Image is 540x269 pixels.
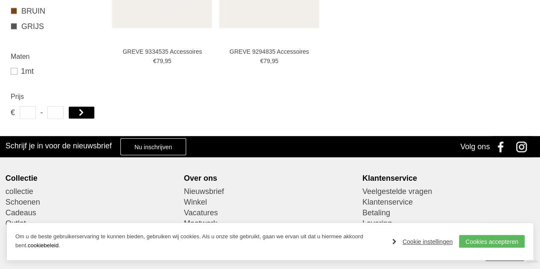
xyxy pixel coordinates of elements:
a: Levering [362,218,535,229]
h3: Schrijf je in voor de nieuwsbrief [6,141,112,150]
a: GREVE 9294835 Accessoires [223,48,315,55]
span: 79 [263,58,270,64]
a: Nu inschrijven [120,138,186,155]
span: 95 [165,58,172,64]
span: € [260,58,263,64]
a: Maatwerk [184,218,356,229]
a: Vacatures [184,208,356,218]
a: Winkel [184,197,356,208]
a: GREVE 9334535 Accessoires [116,48,208,55]
span: - [40,106,43,119]
a: Schoenen [6,197,178,208]
a: Veelgestelde vragen [362,186,535,197]
span: € [11,106,15,119]
span: 79 [156,58,163,64]
span: € [153,58,157,64]
p: Om u de beste gebruikerservaring te kunnen bieden, gebruiken wij cookies. Als u onze site gebruik... [15,232,384,250]
h2: Maten [11,51,102,62]
div: Volg ons [460,136,490,157]
a: GRIJS [11,21,102,32]
a: 1mt [11,66,102,76]
a: Klantenservice [362,197,535,208]
div: Collectie [6,174,178,183]
div: Over ons [184,174,356,183]
h2: Prijs [11,91,102,102]
a: Outlet [6,218,178,229]
a: collectie [6,186,178,197]
span: , [270,58,272,64]
a: Cadeaus [6,208,178,218]
a: Divide [527,256,538,267]
span: , [163,58,165,64]
a: Instagram [513,136,534,157]
span: 95 [272,58,279,64]
a: Facebook [492,136,513,157]
a: Betaling [362,208,535,218]
a: Cookies accepteren [459,235,525,248]
div: Klantenservice [362,174,535,183]
a: cookiebeleid [28,242,58,249]
a: Nieuwsbrief [184,186,356,197]
a: Cookie instellingen [392,235,453,248]
a: BRUIN [11,6,102,17]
